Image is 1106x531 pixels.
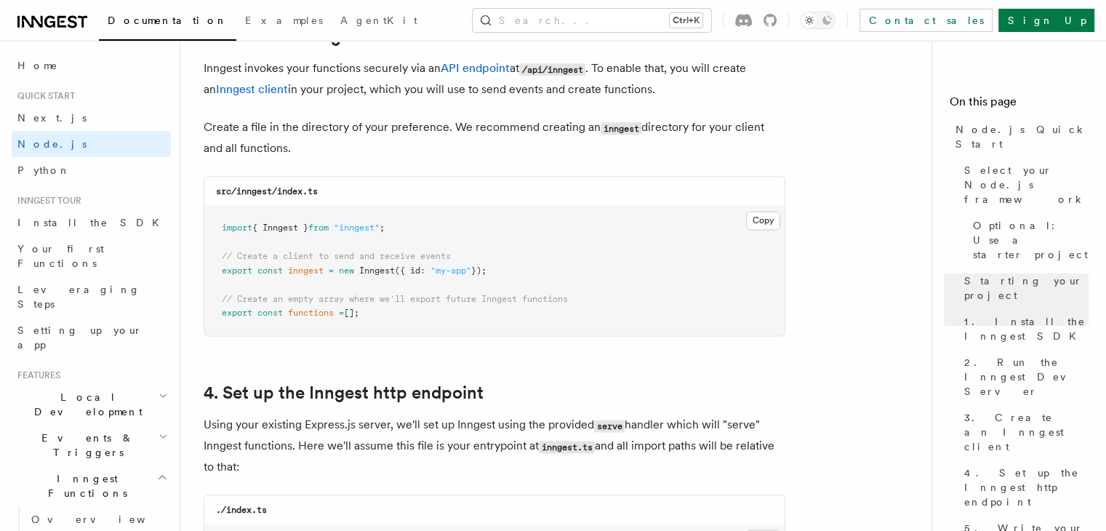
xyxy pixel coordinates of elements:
span: Next.js [17,112,87,124]
span: Features [12,370,60,381]
kbd: Ctrl+K [670,13,702,28]
button: Search...Ctrl+K [473,9,711,32]
a: 3. Create an Inngest client [958,404,1089,460]
code: /api/inngest [519,63,585,76]
button: Inngest Functions [12,466,171,506]
button: Local Development [12,384,171,425]
a: Setting up your app [12,317,171,358]
span: []; [344,308,359,318]
span: Home [17,58,58,73]
a: Select your Node.js framework [958,157,1089,212]
h4: On this page [950,93,1089,116]
span: "inngest" [334,223,380,233]
span: from [308,223,329,233]
span: 4. Set up the Inngest http endpoint [964,466,1089,509]
p: Inngest invokes your functions securely via an at . To enable that, you will create an in your pr... [204,58,785,100]
span: AgentKit [340,15,417,26]
span: const [257,265,283,276]
span: Select your Node.js framework [964,163,1089,207]
code: src/inngest/index.ts [216,186,318,196]
a: Leveraging Steps [12,276,171,317]
span: 1. Install the Inngest SDK [964,314,1089,343]
a: Inngest client [216,82,288,96]
a: Install the SDK [12,209,171,236]
a: 4. Set up the Inngest http endpoint [958,460,1089,515]
span: Node.js [17,138,87,150]
span: Leveraging Steps [17,284,140,310]
a: Optional: Use a starter project [967,212,1089,268]
span: // Create a client to send and receive events [222,251,451,261]
a: Next.js [12,105,171,131]
code: ./index.ts [216,505,267,515]
a: Documentation [99,4,236,41]
span: import [222,223,252,233]
span: ; [380,223,385,233]
span: 3. Create an Inngest client [964,410,1089,454]
a: 1. Install the Inngest SDK [958,308,1089,349]
a: AgentKit [332,4,426,39]
span: "my-app" [430,265,471,276]
span: Python [17,164,71,176]
p: Create a file in the directory of your preference. We recommend creating an directory for your cl... [204,117,785,159]
a: Node.js [12,131,171,157]
code: serve [594,420,625,432]
span: }); [471,265,486,276]
button: Toggle dark mode [801,12,835,29]
a: 4. Set up the Inngest http endpoint [204,383,484,403]
span: Install the SDK [17,217,168,228]
span: export [222,308,252,318]
span: Inngest [359,265,395,276]
span: const [257,308,283,318]
span: : [420,265,425,276]
button: Copy [746,211,780,230]
span: // Create an empty array where we'll export future Inngest functions [222,294,568,304]
span: = [339,308,344,318]
span: Quick start [12,90,75,102]
span: Documentation [108,15,228,26]
a: 2. Run the Inngest Dev Server [958,349,1089,404]
span: Setting up your app [17,324,143,351]
code: inngest [601,122,641,135]
span: export [222,265,252,276]
span: ({ id [395,265,420,276]
a: API endpoint [441,61,510,75]
span: inngest [288,265,324,276]
a: Contact sales [859,9,993,32]
span: Examples [245,15,323,26]
span: Node.js Quick Start [955,122,1089,151]
span: Inngest tour [12,195,81,207]
a: Examples [236,4,332,39]
span: { Inngest } [252,223,308,233]
p: Using your existing Express.js server, we'll set up Inngest using the provided handler which will... [204,415,785,477]
span: Your first Functions [17,243,104,269]
a: Python [12,157,171,183]
a: Node.js Quick Start [950,116,1089,157]
a: Starting your project [958,268,1089,308]
a: Home [12,52,171,79]
span: Overview [31,514,181,525]
span: Events & Triggers [12,431,159,460]
code: inngest.ts [539,441,595,453]
span: Optional: Use a starter project [973,218,1089,262]
span: 2. Run the Inngest Dev Server [964,355,1089,399]
span: new [339,265,354,276]
a: Sign Up [998,9,1094,32]
span: Starting your project [964,274,1089,303]
a: Your first Functions [12,236,171,276]
span: Inngest Functions [12,471,157,500]
span: Local Development [12,390,159,419]
button: Events & Triggers [12,425,171,466]
span: functions [288,308,334,318]
span: = [329,265,334,276]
